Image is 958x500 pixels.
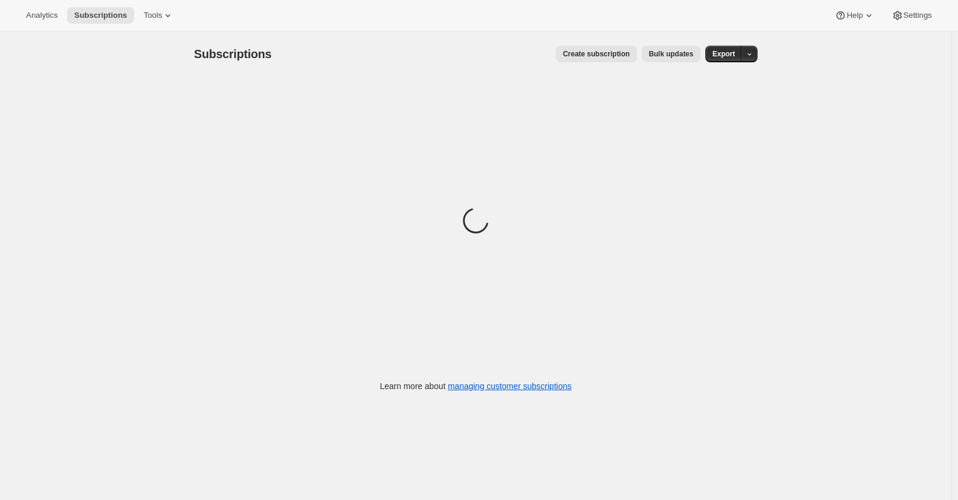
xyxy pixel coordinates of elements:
[448,381,572,391] a: managing customer subscriptions
[380,380,572,392] p: Learn more about
[563,49,630,59] span: Create subscription
[19,7,65,24] button: Analytics
[556,46,637,62] button: Create subscription
[74,11,127,20] span: Subscriptions
[827,7,881,24] button: Help
[642,46,701,62] button: Bulk updates
[649,49,693,59] span: Bulk updates
[194,47,272,60] span: Subscriptions
[26,11,58,20] span: Analytics
[67,7,134,24] button: Subscriptions
[136,7,181,24] button: Tools
[712,49,735,59] span: Export
[903,11,932,20] span: Settings
[884,7,939,24] button: Settings
[846,11,862,20] span: Help
[705,46,742,62] button: Export
[144,11,162,20] span: Tools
